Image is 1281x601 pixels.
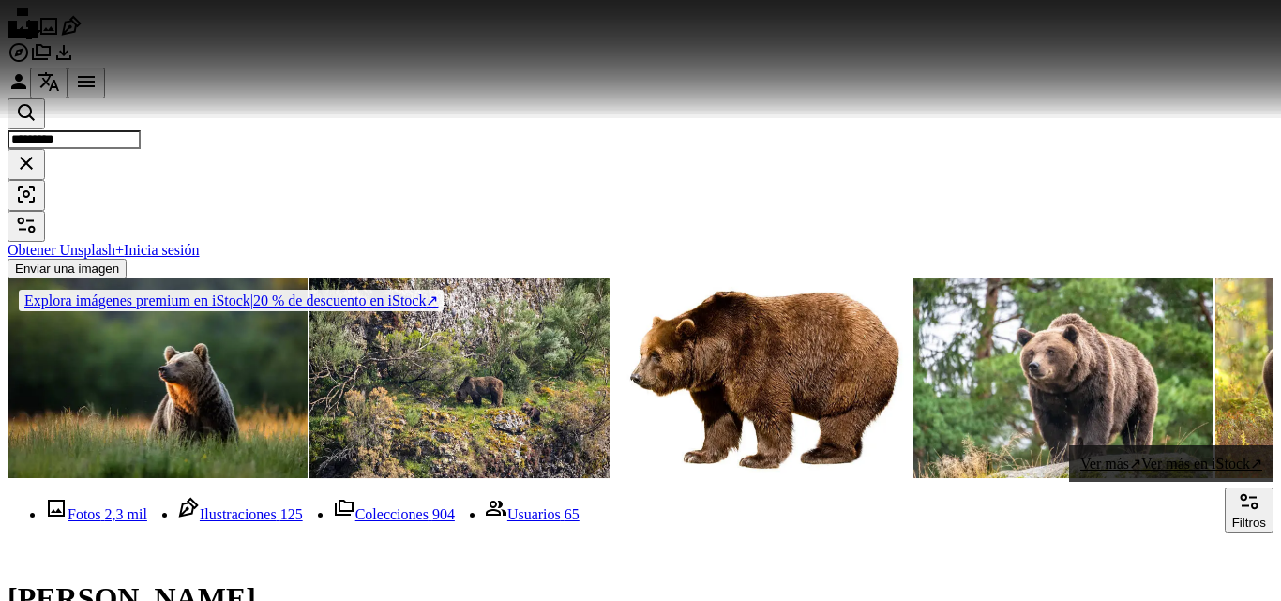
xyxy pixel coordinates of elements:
[24,293,253,308] span: Explora imágenes premium en iStock |
[60,24,83,40] a: Ilustraciones
[30,68,68,98] button: Idioma
[333,506,455,522] a: Colecciones 904
[124,242,199,258] a: Inicia sesión
[68,68,105,98] button: Menú
[611,278,912,478] img: bear aislado
[38,24,60,40] a: Fotos
[8,242,124,258] a: Obtener Unsplash+
[8,98,1273,211] form: Encuentra imágenes en todo el sitio
[485,506,580,522] a: Usuarios 65
[177,506,303,522] a: Ilustraciones 125
[432,506,455,522] span: 904
[913,278,1213,478] img: Oso pardo en una roca
[8,149,45,180] button: Borrar
[309,278,610,478] img: First sightings of the brown bear
[1225,488,1273,533] button: Filtros
[8,24,38,40] a: Inicio — Unsplash
[8,278,455,323] a: Explora imágenes premium en iStock|20 % de descuento en iStock↗
[8,98,45,129] button: Buscar en Unsplash
[105,506,147,522] span: 2,3 mil
[30,51,53,67] a: Colecciones
[8,259,127,278] button: Enviar una imagen
[1069,445,1273,482] a: Ver más↗Ver más en iStock↗
[19,290,444,311] div: 20 % de descuento en iStock ↗
[1080,456,1141,472] span: Ver más ↗
[1141,456,1262,472] span: Ver más en iStock ↗
[8,80,30,96] a: Iniciar sesión / Registrarse
[53,51,75,67] a: Historial de descargas
[8,51,30,67] a: Explorar
[280,506,303,522] span: 125
[8,180,45,211] button: Búsqueda visual
[8,278,308,478] img: Oso pardo (Ursus arctos)
[8,211,45,242] button: Filtros
[45,506,147,522] a: Fotos 2,3 mil
[565,506,580,522] span: 65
